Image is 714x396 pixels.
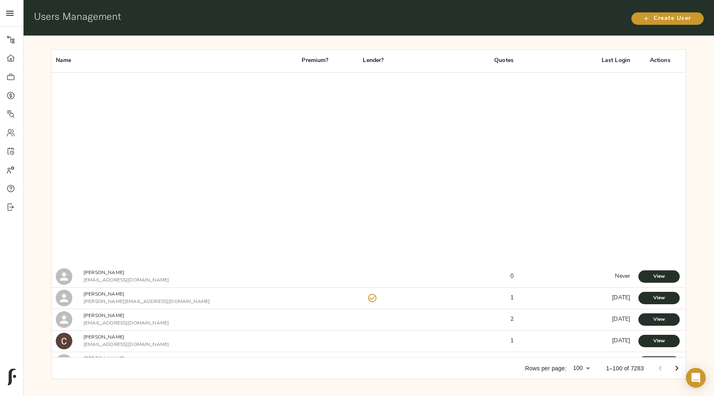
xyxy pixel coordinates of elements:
button: View [638,292,680,304]
p: [PERSON_NAME] [83,355,169,363]
span: Create User [640,14,695,24]
div: Name [52,49,285,72]
img: ACg8ocIrutBa2bayyxro-AWdXkOCaJaMzcGdCsFn622o1cFsMEZoZw=s96-c [56,333,72,349]
div: Actions [650,49,671,72]
div: 1 [510,294,514,302]
p: 1–100 of 7283 [606,364,644,372]
span: View [647,337,671,346]
div: Open Intercom Messenger [686,368,706,388]
button: View [638,335,680,347]
div: 5 months ago [612,294,630,302]
div: Lender? [343,49,401,72]
p: [PERSON_NAME][EMAIL_ADDRESS][DOMAIN_NAME] [83,298,210,305]
p: [PERSON_NAME] [83,269,169,277]
div: Quotes [401,49,518,72]
p: [EMAIL_ADDRESS][DOMAIN_NAME] [83,341,169,348]
div: 6 months ago [612,315,630,324]
div: Premium? [302,49,328,72]
p: [PERSON_NAME] [83,291,210,298]
div: 100 [570,362,593,374]
div: 1 [510,337,514,345]
p: [PERSON_NAME] [83,312,169,320]
div: Actions [634,49,686,72]
span: View [647,294,671,303]
p: [EMAIL_ADDRESS][DOMAIN_NAME] [83,320,169,327]
p: Rows per page: [525,364,566,372]
p: [PERSON_NAME] [83,334,169,341]
button: View [638,313,680,326]
div: 6 months ago [612,337,630,345]
div: 0 [510,272,514,281]
button: Go to next page [669,360,685,377]
div: Quotes [494,49,514,72]
button: View [638,270,680,283]
div: Lender? [363,49,383,72]
span: View [647,315,671,324]
button: Create User [631,12,704,25]
div: Last Login [518,49,634,72]
div: Last Login [602,49,631,72]
div: 2 [510,315,514,324]
div: Premium? [285,49,343,72]
h1: Users Management [34,10,481,22]
p: [EMAIL_ADDRESS][DOMAIN_NAME] [83,277,169,284]
div: Never [615,272,630,281]
img: logo [8,369,16,385]
div: Name [56,49,71,72]
span: View [647,272,671,281]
